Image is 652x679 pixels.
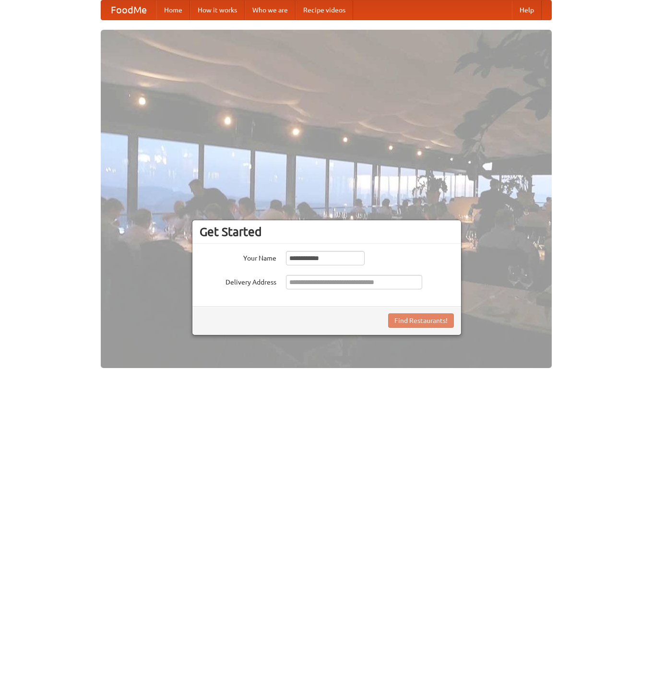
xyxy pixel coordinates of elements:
[200,275,276,287] label: Delivery Address
[200,225,454,239] h3: Get Started
[388,313,454,328] button: Find Restaurants!
[190,0,245,20] a: How it works
[512,0,542,20] a: Help
[296,0,353,20] a: Recipe videos
[101,0,156,20] a: FoodMe
[245,0,296,20] a: Who we are
[200,251,276,263] label: Your Name
[156,0,190,20] a: Home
